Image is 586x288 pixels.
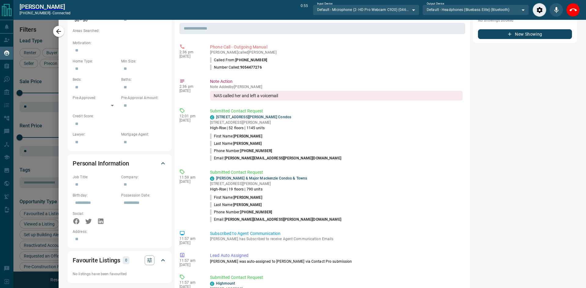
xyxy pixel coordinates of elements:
[210,57,267,63] p: Called From:
[210,85,463,89] p: Note Added by [PERSON_NAME]
[210,133,262,139] p: First Name:
[20,3,71,10] h2: [PERSON_NAME]
[235,58,267,62] span: [PHONE_NUMBER]
[121,77,167,82] p: Baths:
[210,282,214,286] div: condos.ca
[427,2,444,6] label: Output Device
[210,176,214,181] div: condos.ca
[73,156,167,171] div: Personal Information
[210,108,463,114] p: Submitted Contact Request
[225,217,341,222] span: [PERSON_NAME][EMAIL_ADDRESS][PERSON_NAME][DOMAIN_NAME]
[179,118,201,123] p: [DATE]
[73,113,167,119] p: Credit Score:
[566,3,580,17] div: End Call
[216,176,307,180] a: [PERSON_NAME] & Major Mackenzie Condos & Towns
[73,59,118,64] p: Home Type:
[233,134,262,138] span: [PERSON_NAME]
[73,132,118,137] p: Lawyer:
[301,3,308,17] p: 0:55
[73,211,118,216] p: Social:
[179,50,201,54] p: 2:36 pm
[73,255,120,265] h2: Favourite Listings
[210,125,291,131] p: High-Rise | 52 floors | 1145 units
[73,77,118,82] p: Beds:
[179,114,201,118] p: 12:01 pm
[233,195,262,200] span: [PERSON_NAME]
[73,229,167,234] p: Address:
[121,193,167,198] p: Possession Date:
[240,210,272,214] span: [PHONE_NUMBER]
[210,230,463,237] p: Subscribed to Agent Communication
[317,2,333,6] label: Input Device
[125,257,128,264] p: 0
[225,156,341,160] span: [PERSON_NAME][EMAIL_ADDRESS][PERSON_NAME][DOMAIN_NAME]
[210,141,262,146] p: Last Name:
[73,174,118,180] p: Job Title:
[179,175,201,180] p: 11:59 am
[533,3,546,17] div: Audio Settings
[179,258,201,263] p: 11:57 am
[210,91,463,101] div: NAS called her and left a voicemail
[422,5,529,15] div: Default - Headphones (Bluebass Elite) (Bluetooth)
[121,132,167,137] p: Mortgage Agent:
[210,115,214,119] div: condos.ca
[210,65,262,70] p: Number Called:
[210,120,291,125] p: [STREET_ADDRESS][PERSON_NAME]
[73,15,118,25] p: $0 - $0
[210,274,463,281] p: Submitted Contact Request
[210,217,341,222] p: Email:
[210,259,463,264] p: [PERSON_NAME] was auto-assigned to [PERSON_NAME] via Contact Pro submission
[478,18,572,23] p: No showings booked
[478,29,572,39] button: New Showing
[240,65,262,69] span: 9054477276
[73,193,118,198] p: Birthday:
[233,203,262,207] span: [PERSON_NAME]
[179,263,201,267] p: [DATE]
[179,280,201,285] p: 11:57 am
[210,50,463,55] p: [PERSON_NAME] called [PERSON_NAME]
[73,28,167,34] p: Areas Searched:
[313,5,419,15] div: Default - Microphone (2- HD Pro Webcam C920) (046d:082d)
[73,253,167,268] div: Favourite Listings0
[240,149,272,153] span: [PHONE_NUMBER]
[210,148,272,154] p: Phone Number:
[52,11,71,15] span: connected
[210,78,463,85] p: Note Action
[549,3,563,17] div: Mute
[73,271,167,277] p: No listings have been favourited
[179,84,201,89] p: 2:36 pm
[216,281,235,286] a: Highmount
[210,169,463,176] p: Submitted Contact Request
[216,115,291,119] a: [STREET_ADDRESS][PERSON_NAME] Condos
[210,252,463,259] p: Lead Auto Assigned
[121,174,167,180] p: Company:
[233,141,262,146] span: [PERSON_NAME]
[20,10,71,16] p: [PHONE_NUMBER] -
[179,89,201,93] p: [DATE]
[210,209,272,215] p: Phone Number:
[179,241,201,245] p: [DATE]
[210,202,262,208] p: Last Name:
[121,95,167,101] p: Pre-Approval Amount:
[179,236,201,241] p: 11:57 am
[210,155,341,161] p: Email:
[210,181,307,187] p: [STREET_ADDRESS][PERSON_NAME]
[210,44,463,50] p: Phone Call - Outgoing Manual
[179,180,201,184] p: [DATE]
[73,95,118,101] p: Pre-Approved:
[210,187,307,192] p: High-Rise | 19 floors | 790 units
[121,59,167,64] p: Min Size:
[179,54,201,59] p: [DATE]
[210,237,463,241] p: [PERSON_NAME] has Subscribed to receive Agent Communication Emails
[210,195,262,200] p: First Name:
[73,40,167,46] p: Motivation:
[73,158,129,168] h2: Personal Information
